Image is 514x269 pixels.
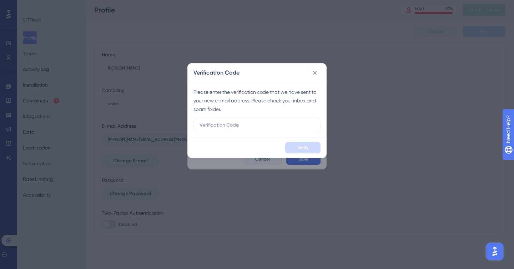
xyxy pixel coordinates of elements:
[297,145,308,151] span: Verify
[193,68,240,77] h2: Verification Code
[200,121,314,129] input: Verification Code
[484,241,505,262] iframe: UserGuiding AI Assistant Launcher
[17,2,45,10] span: Need Help?
[193,88,321,113] div: Please enter the verification code that we have sent to your new e-mail address. Please check you...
